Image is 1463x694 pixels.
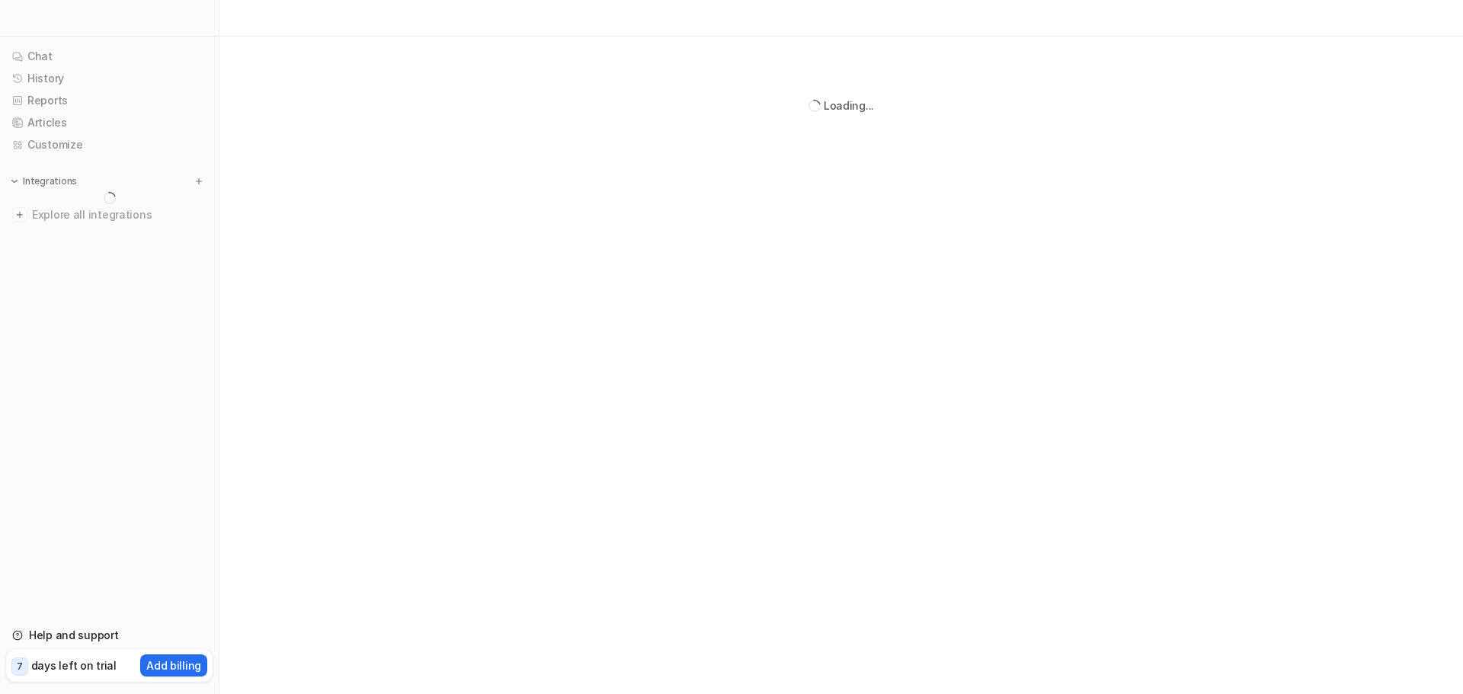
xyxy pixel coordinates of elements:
[31,657,117,673] p: days left on trial
[17,660,23,673] p: 7
[9,176,20,187] img: expand menu
[140,654,207,676] button: Add billing
[12,207,27,222] img: explore all integrations
[6,204,213,225] a: Explore all integrations
[32,203,206,227] span: Explore all integrations
[146,657,201,673] p: Add billing
[824,98,874,114] div: Loading...
[6,134,213,155] a: Customize
[6,46,213,67] a: Chat
[6,90,213,111] a: Reports
[23,175,77,187] p: Integrations
[6,112,213,133] a: Articles
[194,176,204,187] img: menu_add.svg
[6,174,82,189] button: Integrations
[6,68,213,89] a: History
[6,625,213,646] a: Help and support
